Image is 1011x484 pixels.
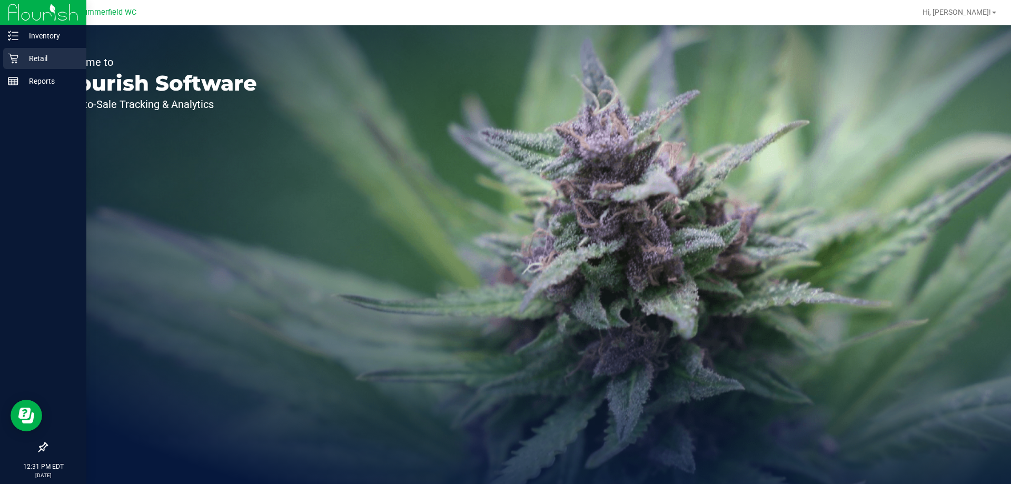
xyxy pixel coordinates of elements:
[18,29,82,42] p: Inventory
[57,57,257,67] p: Welcome to
[57,73,257,94] p: Flourish Software
[78,8,136,17] span: Summerfield WC
[5,471,82,479] p: [DATE]
[5,462,82,471] p: 12:31 PM EDT
[8,76,18,86] inline-svg: Reports
[8,53,18,64] inline-svg: Retail
[8,31,18,41] inline-svg: Inventory
[11,400,42,431] iframe: Resource center
[18,75,82,87] p: Reports
[57,99,257,110] p: Seed-to-Sale Tracking & Analytics
[923,8,991,16] span: Hi, [PERSON_NAME]!
[18,52,82,65] p: Retail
